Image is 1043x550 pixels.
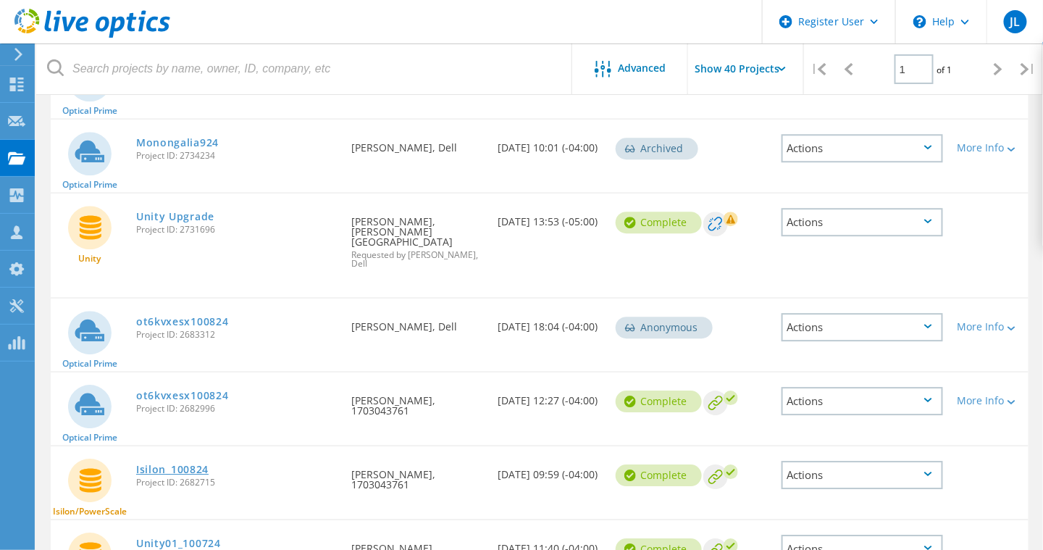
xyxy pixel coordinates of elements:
[804,43,834,95] div: |
[491,299,608,346] div: [DATE] 18:04 (-04:00)
[351,251,484,268] span: Requested by [PERSON_NAME], Dell
[1010,16,1020,28] span: JL
[782,387,943,415] div: Actions
[616,464,702,486] div: Complete
[344,372,491,430] div: [PERSON_NAME], 1703043761
[53,507,127,516] span: Isilon/PowerScale
[136,404,337,413] span: Project ID: 2682996
[344,193,491,283] div: [PERSON_NAME], [PERSON_NAME][GEOGRAPHIC_DATA]
[782,208,943,236] div: Actions
[136,464,209,475] a: Isilon_100824
[782,134,943,162] div: Actions
[344,446,491,504] div: [PERSON_NAME], 1703043761
[616,212,702,233] div: Complete
[136,138,219,148] a: Monongalia924
[616,317,713,338] div: Anonymous
[913,15,926,28] svg: \n
[1013,43,1043,95] div: |
[958,143,1021,153] div: More Info
[36,43,573,94] input: Search projects by name, owner, ID, company, etc
[79,254,101,263] span: Unity
[958,396,1021,406] div: More Info
[62,433,117,442] span: Optical Prime
[782,461,943,489] div: Actions
[62,180,117,189] span: Optical Prime
[616,391,702,412] div: Complete
[14,30,170,41] a: Live Optics Dashboard
[491,120,608,167] div: [DATE] 10:01 (-04:00)
[136,225,337,234] span: Project ID: 2731696
[937,64,952,76] span: of 1
[136,391,229,401] a: ot6kvxesx100824
[782,313,943,341] div: Actions
[62,107,117,115] span: Optical Prime
[136,478,337,487] span: Project ID: 2682715
[136,330,337,339] span: Project ID: 2683312
[958,322,1021,332] div: More Info
[619,63,666,73] span: Advanced
[491,446,608,494] div: [DATE] 09:59 (-04:00)
[136,317,229,327] a: ot6kvxesx100824
[136,151,337,160] span: Project ID: 2734234
[136,212,214,222] a: Unity Upgrade
[616,138,698,159] div: Archived
[491,372,608,420] div: [DATE] 12:27 (-04:00)
[62,359,117,368] span: Optical Prime
[491,193,608,241] div: [DATE] 13:53 (-05:00)
[136,538,221,549] a: Unity01_100724
[344,120,491,167] div: [PERSON_NAME], Dell
[344,299,491,346] div: [PERSON_NAME], Dell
